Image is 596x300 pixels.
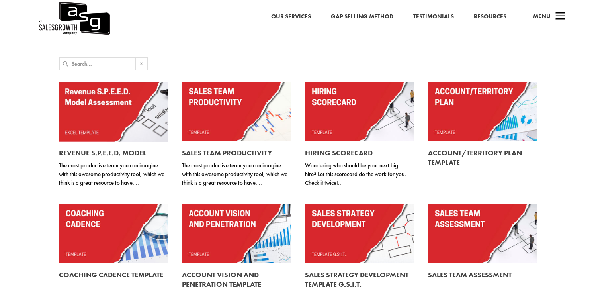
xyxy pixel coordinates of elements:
input: Search... [72,58,135,70]
span: Menu [533,12,551,20]
span: a [553,9,569,25]
a: Testimonials [413,12,454,22]
a: Gap Selling Method [331,12,393,22]
a: Resources [474,12,506,22]
a: Our Services [271,12,311,22]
